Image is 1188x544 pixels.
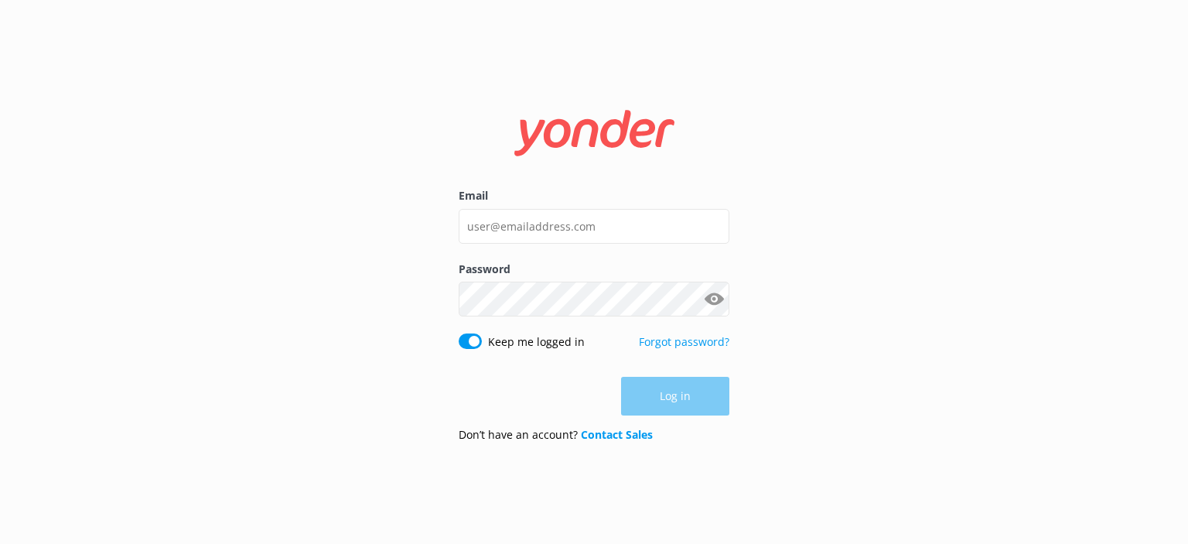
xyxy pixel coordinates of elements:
[459,261,729,278] label: Password
[581,427,653,442] a: Contact Sales
[459,209,729,244] input: user@emailaddress.com
[698,284,729,315] button: Show password
[459,187,729,204] label: Email
[488,334,585,351] label: Keep me logged in
[459,426,653,443] p: Don’t have an account?
[639,334,729,349] a: Forgot password?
